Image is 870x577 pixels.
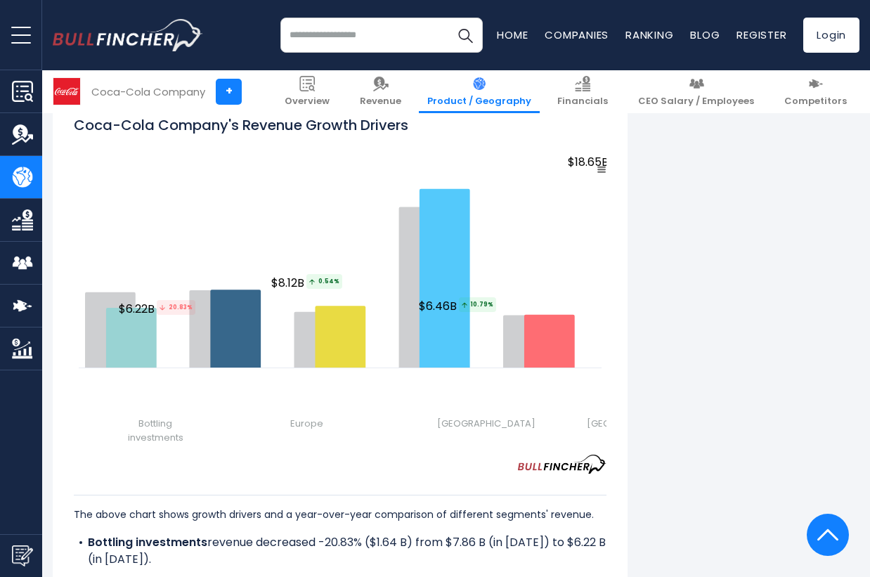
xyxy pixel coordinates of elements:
[427,96,531,108] span: Product / Geography
[557,96,608,108] span: Financials
[545,27,609,42] a: Companies
[630,70,762,113] a: CEO Salary / Employees
[736,27,786,42] a: Register
[290,417,323,431] span: Europe
[157,300,195,315] span: 20.83%
[625,27,673,42] a: Ranking
[803,18,859,53] a: Login
[690,27,720,42] a: Blog
[568,153,646,171] span: $18.65B
[74,103,606,455] svg: Coca-Cola Company's Revenue Growth Drivers
[74,534,606,568] li: revenue decreased -20.83% ($1.64 B) from $7.86 B (in [DATE]) to $6.22 B (in [DATE]).
[497,27,528,42] a: Home
[549,70,616,113] a: Financials
[91,84,205,100] div: Coca-Cola Company
[419,70,540,113] a: Product / Geography
[128,417,183,445] span: Bottling investments
[459,297,496,312] span: 10.79%
[74,115,408,136] h2: Coca-Cola Company's Revenue Growth Drivers
[216,79,242,105] a: +
[351,70,410,113] a: Revenue
[119,300,197,318] span: $6.22B
[53,19,203,51] a: Go to homepage
[587,417,685,431] span: [GEOGRAPHIC_DATA]
[306,274,342,289] span: 0.54%
[88,534,207,550] b: Bottling investments
[437,417,535,431] span: [GEOGRAPHIC_DATA]
[53,78,80,105] img: KO logo
[784,96,847,108] span: Competitors
[776,70,855,113] a: Competitors
[360,96,401,108] span: Revenue
[448,18,483,53] button: Search
[638,96,754,108] span: CEO Salary / Employees
[285,96,330,108] span: Overview
[271,274,344,292] span: $8.12B
[276,70,338,113] a: Overview
[419,297,498,315] span: $6.46B
[53,19,203,51] img: bullfincher logo
[74,506,606,523] p: The above chart shows growth drivers and a year-over-year comparison of different segments' revenue.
